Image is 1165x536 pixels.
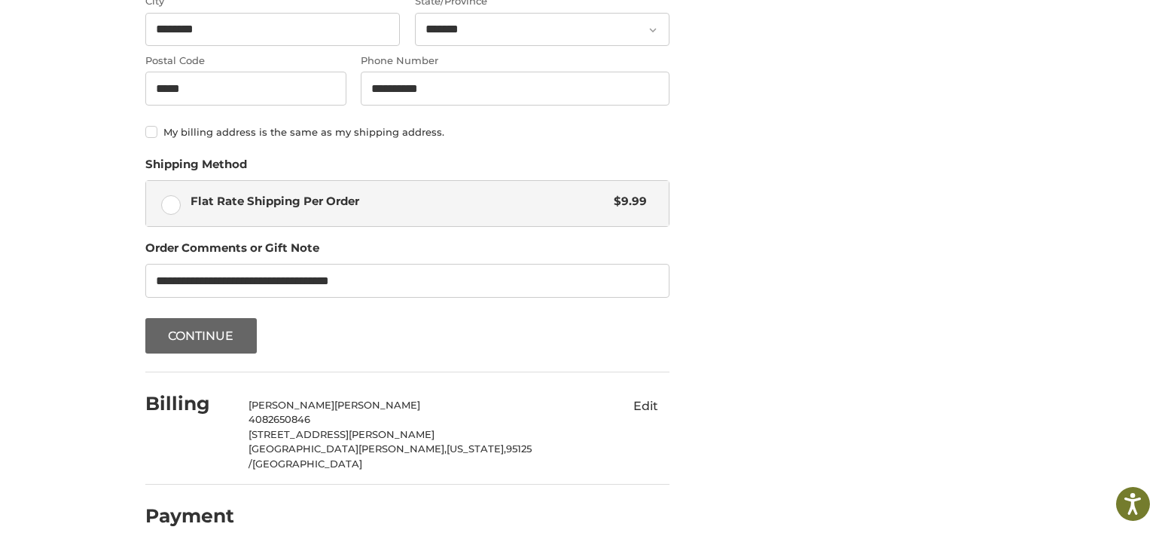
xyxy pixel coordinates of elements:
span: [GEOGRAPHIC_DATA] [252,458,362,470]
span: $9.99 [606,193,647,210]
h2: Billing [145,392,233,415]
label: Postal Code [145,54,346,69]
span: [US_STATE], [447,443,506,455]
button: Edit [621,394,669,418]
legend: Order Comments [145,240,319,264]
button: Open LiveChat chat widget [173,20,191,38]
span: [GEOGRAPHIC_DATA][PERSON_NAME], [249,443,447,455]
span: [PERSON_NAME] [334,399,420,411]
p: We're away right now. Please check back later! [21,23,170,35]
label: Phone Number [361,54,669,69]
h2: Payment [145,504,234,528]
button: Continue [145,318,257,354]
span: 95125 / [249,443,532,470]
span: 4082650846 [249,413,310,425]
span: [STREET_ADDRESS][PERSON_NAME] [249,428,435,440]
span: Flat Rate Shipping Per Order [191,193,607,210]
span: [PERSON_NAME] [249,399,334,411]
legend: Shipping Method [145,156,247,180]
label: My billing address is the same as my shipping address. [145,126,669,138]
